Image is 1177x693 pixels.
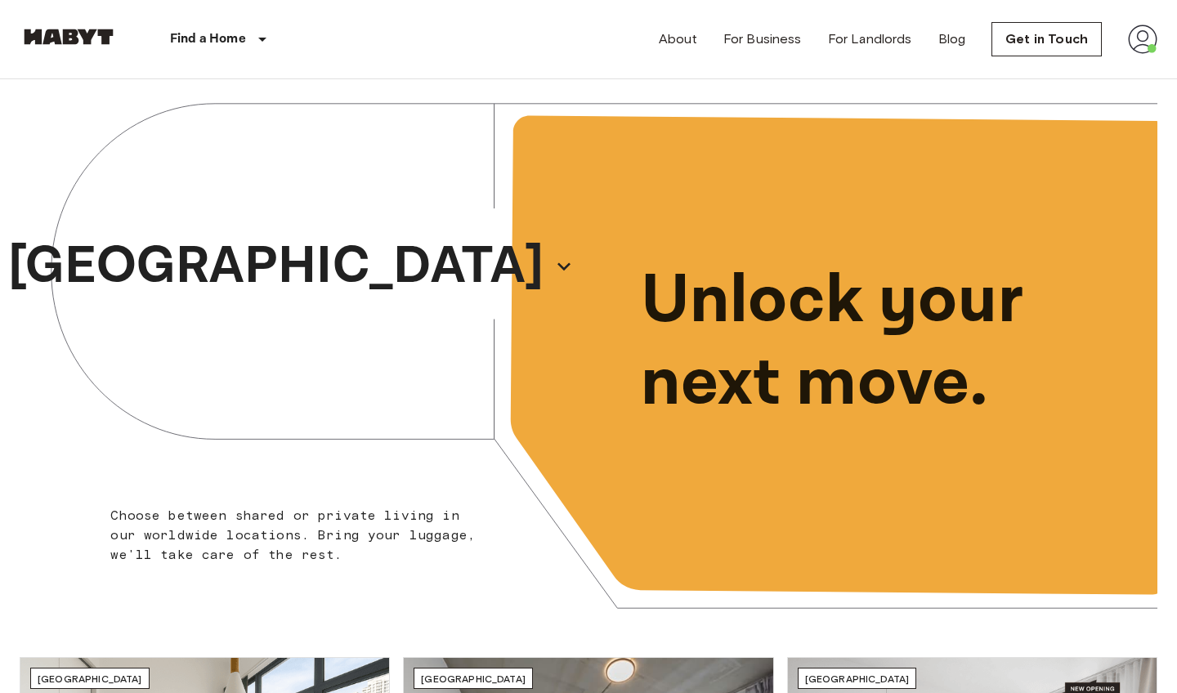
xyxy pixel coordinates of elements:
[170,29,246,49] p: Find a Home
[938,29,966,49] a: Blog
[2,222,580,311] button: [GEOGRAPHIC_DATA]
[421,673,526,685] span: [GEOGRAPHIC_DATA]
[8,227,544,306] p: [GEOGRAPHIC_DATA]
[110,506,486,565] p: Choose between shared or private living in our worldwide locations. Bring your luggage, we'll tak...
[20,29,118,45] img: Habyt
[828,29,912,49] a: For Landlords
[38,673,142,685] span: [GEOGRAPHIC_DATA]
[641,260,1131,425] p: Unlock your next move.
[805,673,910,685] span: [GEOGRAPHIC_DATA]
[723,29,802,49] a: For Business
[1128,25,1157,54] img: avatar
[991,22,1102,56] a: Get in Touch
[659,29,697,49] a: About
